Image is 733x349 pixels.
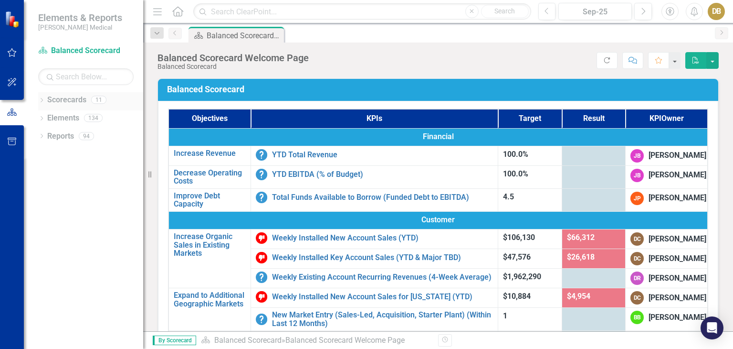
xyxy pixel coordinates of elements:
div: [PERSON_NAME] [649,234,706,245]
a: Weekly Installed New Account Sales (YTD) [272,234,493,242]
img: Below Target [256,252,267,263]
span: By Scorecard [153,336,196,345]
span: $1,962,290 [503,272,541,281]
div: Sep-25 [562,6,628,18]
span: Customer [174,215,702,226]
div: JP [630,192,644,205]
span: Financial [174,131,702,142]
a: Weekly Existing Account Recurring Revenues (4-Week Average) [272,273,493,282]
a: Scorecards [47,95,86,106]
a: Improve Debt Capacity [174,192,246,208]
span: $4,954 [567,292,590,301]
small: [PERSON_NAME] Medical [38,23,122,31]
a: Increase Revenue [174,149,246,158]
div: 134 [84,114,103,122]
span: 100.0% [503,169,528,178]
img: Below Target [256,291,267,303]
div: DC [630,232,644,246]
img: No Information [256,149,267,161]
span: 1 [503,311,507,320]
div: [PERSON_NAME] [649,273,706,284]
div: JB [630,149,644,163]
span: $10,884 [503,292,531,301]
div: [PERSON_NAME] [649,170,706,181]
span: Elements & Reports [38,12,122,23]
div: 94 [79,132,94,140]
span: Search [494,7,515,15]
input: Search Below... [38,68,134,85]
div: DC [630,252,644,265]
button: Sep-25 [558,3,632,20]
a: YTD EBITDA (% of Budget) [272,170,493,179]
span: 100.0% [503,150,528,159]
input: Search ClearPoint... [193,3,531,20]
img: No Information [256,272,267,283]
span: 4.5 [503,192,514,201]
span: $47,576 [503,252,531,262]
span: $106,130 [503,233,535,242]
div: BB [630,311,644,324]
div: DR [630,272,644,285]
a: Decrease Operating Costs [174,169,246,185]
h3: Balanced Scorecard [167,85,712,94]
a: YTD Total Revenue [272,151,493,159]
a: Weekly Installed New Account Sales for [US_STATE] (YTD) [272,293,493,301]
div: » [201,335,431,346]
img: No Information [256,169,267,180]
div: Open Intercom Messenger [701,316,723,339]
div: DC [630,291,644,305]
a: Balanced Scorecard [38,45,134,56]
img: No Information [256,192,267,203]
a: New Market Entry (Sales-Led, Acquisition, Starter Plant) (Within Last 12 Months) [272,311,493,327]
div: [PERSON_NAME] [649,253,706,264]
div: [PERSON_NAME] [649,293,706,304]
div: Balanced Scorecard Welcome Page [157,53,309,63]
a: Total Funds Available to Borrow (Funded Debt to EBITDA) [272,193,493,202]
div: Balanced Scorecard Welcome Page [285,336,405,345]
span: $66,312 [567,233,595,242]
button: DB [708,3,725,20]
div: Balanced Scorecard Welcome Page [207,30,282,42]
img: No Information [256,314,267,325]
div: [PERSON_NAME] [649,150,706,161]
span: $26,618 [567,252,595,262]
div: [PERSON_NAME] [649,193,706,204]
div: Balanced Scorecard [157,63,309,70]
div: 11 [91,96,106,104]
a: Elements [47,113,79,124]
div: JB [630,169,644,182]
a: Reports [47,131,74,142]
button: Search [481,5,529,18]
img: ClearPoint Strategy [4,10,22,28]
a: Increase Organic Sales in Existing Markets [174,232,246,258]
a: Balanced Scorecard [214,336,282,345]
a: Expand to Additional Geographic Markets [174,291,246,308]
img: Below Target [256,232,267,244]
div: [PERSON_NAME] [649,312,706,323]
a: Weekly Installed Key Account Sales (YTD & Major TBD) [272,253,493,262]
